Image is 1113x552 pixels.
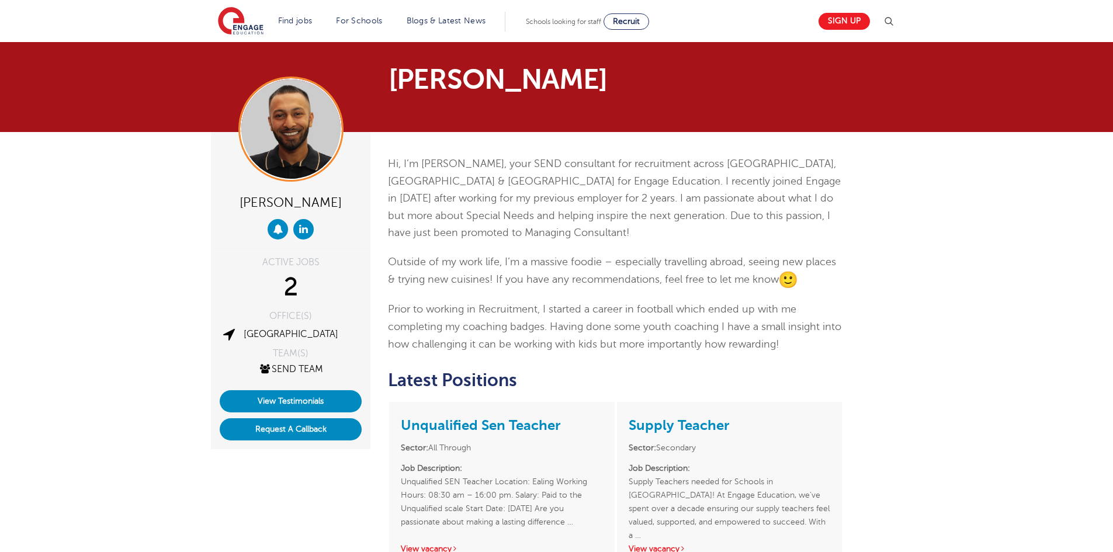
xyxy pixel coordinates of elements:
p: Supply Teachers needed for Schools in [GEOGRAPHIC_DATA]! At Engage Education, we’ve spent over a ... [629,461,830,529]
span: Outside of my work life, I’m a massive foodie – especially travelling abroad, seeing new places &... [388,256,836,285]
span: Hi, I’m [PERSON_NAME], your SEND consultant for recruitment across [GEOGRAPHIC_DATA], [GEOGRAPHIC... [388,158,841,238]
h1: [PERSON_NAME] [389,65,666,93]
li: All Through [401,441,602,454]
div: TEAM(S) [220,349,362,358]
li: Secondary [629,441,830,454]
div: 2 [220,273,362,302]
h2: Latest Positions [388,370,843,390]
div: OFFICE(S) [220,311,362,321]
a: Find jobs [278,16,313,25]
p: Unqualified SEN Teacher Location: Ealing Working Hours: 08:30 am – 16:00 pm. Salary: Paid to the ... [401,461,602,529]
div: ACTIVE JOBS [220,258,362,267]
a: Supply Teacher [629,417,729,433]
strong: Sector: [629,443,656,452]
a: Blogs & Latest News [407,16,486,25]
span: Schools looking for staff [526,18,601,26]
img: Engage Education [218,7,263,36]
strong: Job Description: [629,464,690,473]
strong: Job Description: [401,464,462,473]
button: Request A Callback [220,418,362,440]
span: Recruit [613,17,640,26]
strong: Sector: [401,443,428,452]
a: Sign up [819,13,870,30]
a: Recruit [604,13,649,30]
a: View Testimonials [220,390,362,412]
a: Unqualified Sen Teacher [401,417,560,433]
a: [GEOGRAPHIC_DATA] [244,329,338,339]
a: SEND Team [258,364,323,374]
img: ? [779,270,798,289]
div: [PERSON_NAME] [220,190,362,213]
a: For Schools [336,16,382,25]
span: Prior to working in Recruitment, I started a career in football which ended up with me completing... [388,303,841,349]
